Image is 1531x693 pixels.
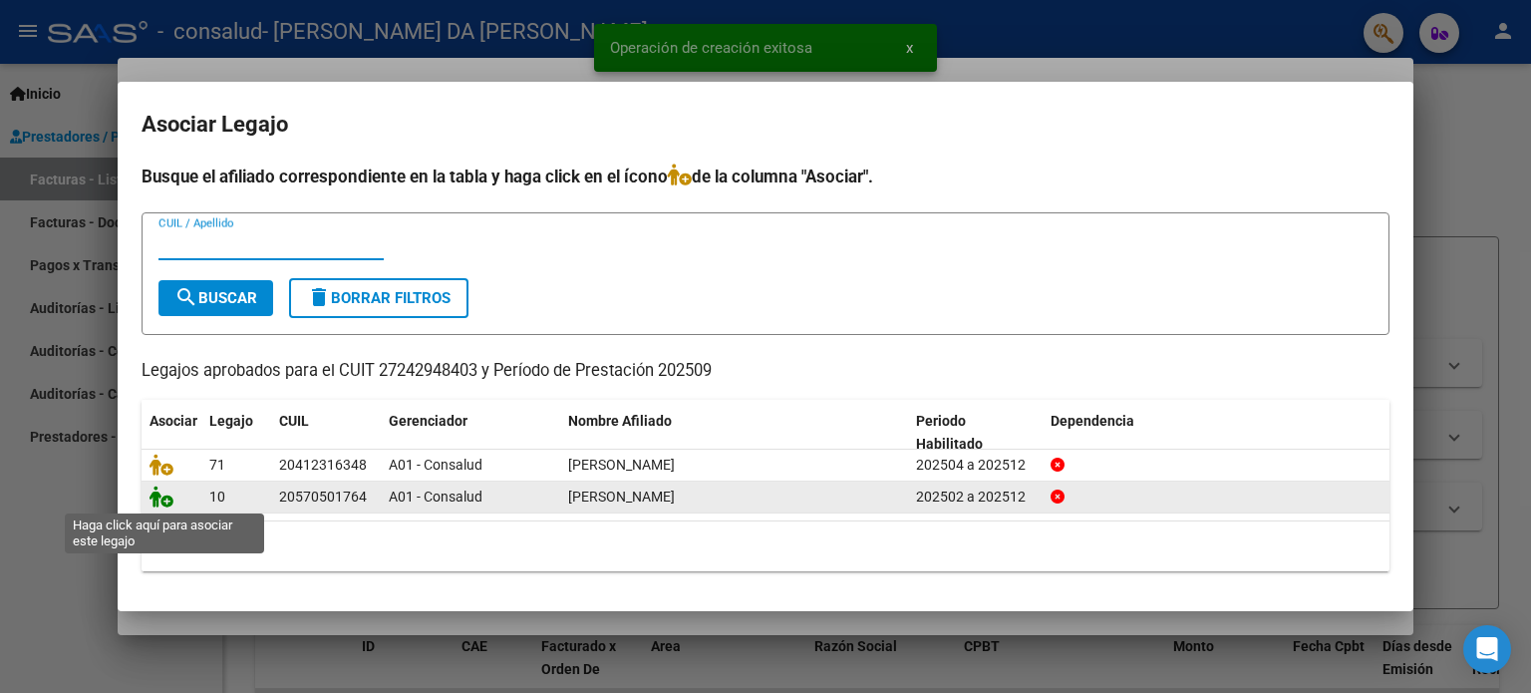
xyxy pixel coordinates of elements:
[271,400,381,466] datatable-header-cell: CUIL
[209,457,225,473] span: 71
[150,413,197,429] span: Asociar
[389,457,482,473] span: A01 - Consalud
[279,413,309,429] span: CUIL
[1043,400,1390,466] datatable-header-cell: Dependencia
[174,289,257,307] span: Buscar
[560,400,908,466] datatable-header-cell: Nombre Afiliado
[381,400,560,466] datatable-header-cell: Gerenciador
[1051,413,1134,429] span: Dependencia
[142,164,1389,189] h4: Busque el afiliado correspondiente en la tabla y haga click en el ícono de la columna "Asociar".
[916,454,1035,477] div: 202504 a 202512
[307,289,451,307] span: Borrar Filtros
[142,106,1389,144] h2: Asociar Legajo
[908,400,1043,466] datatable-header-cell: Periodo Habilitado
[142,359,1389,384] p: Legajos aprobados para el CUIT 27242948403 y Período de Prestación 202509
[916,486,1035,509] div: 202502 a 202512
[289,278,468,318] button: Borrar Filtros
[142,521,1389,571] div: 2 registros
[568,457,675,473] span: ATIENZA MATIAS JULIAN
[568,413,672,429] span: Nombre Afiliado
[279,454,367,477] div: 20412316348
[279,486,367,509] div: 20570501764
[174,285,198,309] mat-icon: search
[568,489,675,505] span: BERNAL MILO BENICIO
[209,413,253,429] span: Legajo
[142,400,201,466] datatable-header-cell: Asociar
[916,413,983,452] span: Periodo Habilitado
[209,489,225,505] span: 10
[201,400,271,466] datatable-header-cell: Legajo
[1463,625,1511,673] div: Open Intercom Messenger
[158,280,273,316] button: Buscar
[389,413,467,429] span: Gerenciador
[389,489,482,505] span: A01 - Consalud
[307,285,331,309] mat-icon: delete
